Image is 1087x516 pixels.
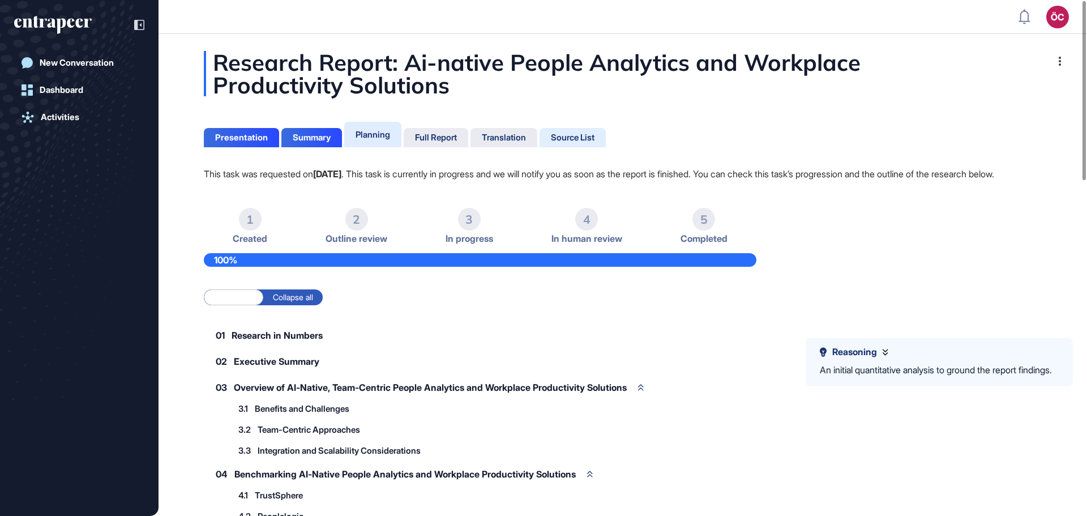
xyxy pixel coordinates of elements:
[40,85,83,95] div: Dashboard
[446,233,493,244] span: In progress
[234,383,627,392] span: Overview of AI-Native, Team-Centric People Analytics and Workplace Productivity Solutions
[551,233,622,244] span: In human review
[415,133,457,143] div: Full Report
[258,425,360,434] span: Team-Centric Approaches
[234,357,319,366] span: Executive Summary
[238,404,248,413] span: 3.1
[482,133,526,143] div: Translation
[345,208,368,231] div: 2
[263,289,323,305] label: Collapse all
[40,58,114,68] div: New Conversation
[458,208,481,231] div: 3
[1046,6,1069,28] button: ÖC
[233,233,267,244] span: Created
[239,208,262,231] div: 1
[238,446,251,455] span: 3.3
[216,383,227,392] span: 03
[692,208,715,231] div: 5
[255,491,303,500] span: TrustSphere
[232,331,323,340] span: Research in Numbers
[204,167,1042,181] p: This task was requested on . This task is currently in progress and we will notify you as soon as...
[238,491,248,500] span: 4.1
[14,79,144,101] a: Dashboard
[204,51,1042,96] div: Research Report: Ai-native People Analytics and Workplace Productivity Solutions
[255,404,349,413] span: Benefits and Challenges
[216,470,228,479] span: 04
[356,129,390,140] div: Planning
[14,52,144,74] a: New Conversation
[820,363,1052,378] div: An initial quantitative analysis to ground the report findings.
[41,112,79,122] div: Activities
[216,331,225,340] span: 01
[14,16,92,34] div: entrapeer-logo
[681,233,727,244] span: Completed
[14,106,144,129] a: Activities
[832,347,877,357] span: Reasoning
[216,357,227,366] span: 02
[575,208,598,231] div: 4
[313,168,341,180] strong: [DATE]
[258,446,421,455] span: Integration and Scalability Considerations
[551,133,594,143] div: Source List
[238,425,251,434] span: 3.2
[326,233,387,244] span: Outline review
[204,253,756,267] div: 100%
[215,133,268,143] div: Presentation
[234,470,576,479] span: Benchmarking AI-Native People Analytics and Workplace Productivity Solutions
[293,133,331,143] div: Summary
[204,289,263,305] label: Expand all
